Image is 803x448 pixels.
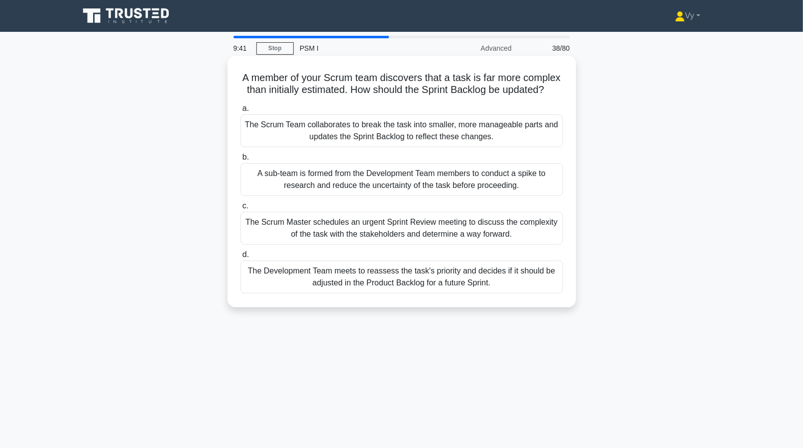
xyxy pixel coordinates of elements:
div: PSM I [294,38,431,58]
a: Vy [651,6,724,26]
div: The Development Team meets to reassess the task's priority and decides if it should be adjusted i... [240,261,563,293]
a: Stop [256,42,294,55]
div: A sub-team is formed from the Development Team members to conduct a spike to research and reduce ... [240,163,563,196]
div: Advanced [431,38,518,58]
span: b. [242,153,249,161]
div: The Scrum Team collaborates to break the task into smaller, more manageable parts and updates the... [240,114,563,147]
div: 9:41 [228,38,256,58]
span: c. [242,201,248,210]
div: The Scrum Master schedules an urgent Sprint Review meeting to discuss the complexity of the task ... [240,212,563,245]
span: d. [242,250,249,259]
span: a. [242,104,249,112]
div: 38/80 [518,38,576,58]
h5: A member of your Scrum team discovers that a task is far more complex than initially estimated. H... [239,72,564,96]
